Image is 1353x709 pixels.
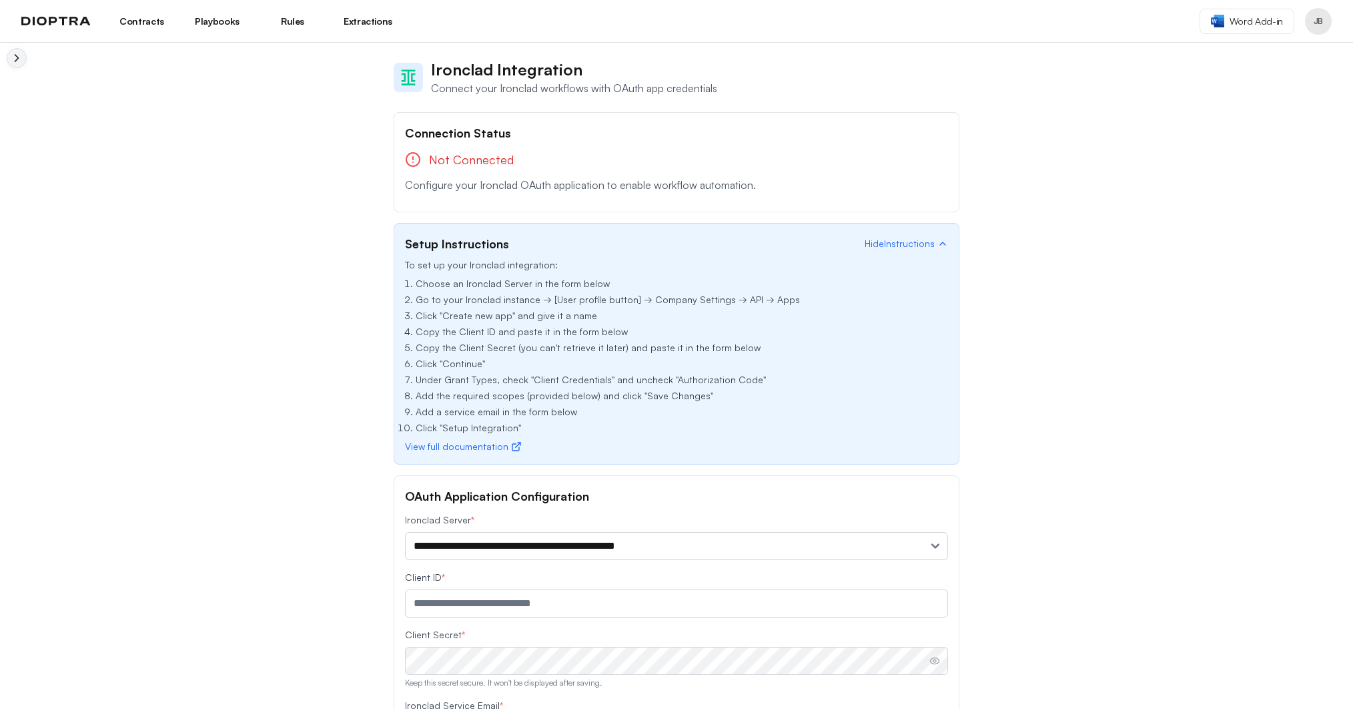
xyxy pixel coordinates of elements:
label: Client ID [405,571,948,584]
p: Configure your Ironclad OAuth application to enable workflow automation. [405,177,948,193]
img: logo [21,17,91,26]
label: Ironclad Server [405,513,948,527]
li: Go to your Ironclad instance → [User profile button] → Company Settings → API → Apps [416,293,948,306]
p: To set up your Ironclad integration: [405,258,948,272]
li: Click "Continue" [416,357,948,371]
li: Copy the Client Secret (you can't retrieve it later) and paste it in the form below [416,341,948,354]
p: Keep this secret secure. It won't be displayed after saving. [405,678,948,688]
img: word [1211,15,1224,27]
img: Ironclad Logo [399,68,418,87]
h2: Connection Status [405,124,948,142]
button: HideInstructions [865,237,948,250]
span: Hide Instructions [865,237,935,250]
li: Click "Create new app" and give it a name [416,309,948,322]
a: Rules [263,10,322,33]
a: Extractions [338,10,398,33]
li: Under Grant Types, check "Client Credentials" and uncheck "Authorization Code" [416,373,948,387]
p: Connect your Ironclad workflows with OAuth app credentials [431,80,717,96]
li: Copy the Client ID and paste it in the form below [416,325,948,338]
label: Client Secret [405,628,948,642]
li: Add the required scopes (provided below) and click "Save Changes" [416,389,948,403]
a: Playbooks [187,10,247,33]
li: Add a service email in the form below [416,405,948,419]
button: Collapse sidebar [7,48,27,68]
a: Word Add-in [1200,9,1294,34]
li: Choose an Ironclad Server in the form below [416,277,948,290]
h2: Setup Instructions [405,234,509,253]
a: Contracts [112,10,171,33]
li: Click "Setup Integration" [416,421,948,435]
span: Word Add-in [1230,15,1283,28]
button: Profile menu [1305,8,1332,35]
a: View full documentation [405,440,522,453]
h2: OAuth Application Configuration [405,487,948,505]
span: Not Connected [429,150,514,169]
h1: Ironclad Integration [431,59,717,80]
